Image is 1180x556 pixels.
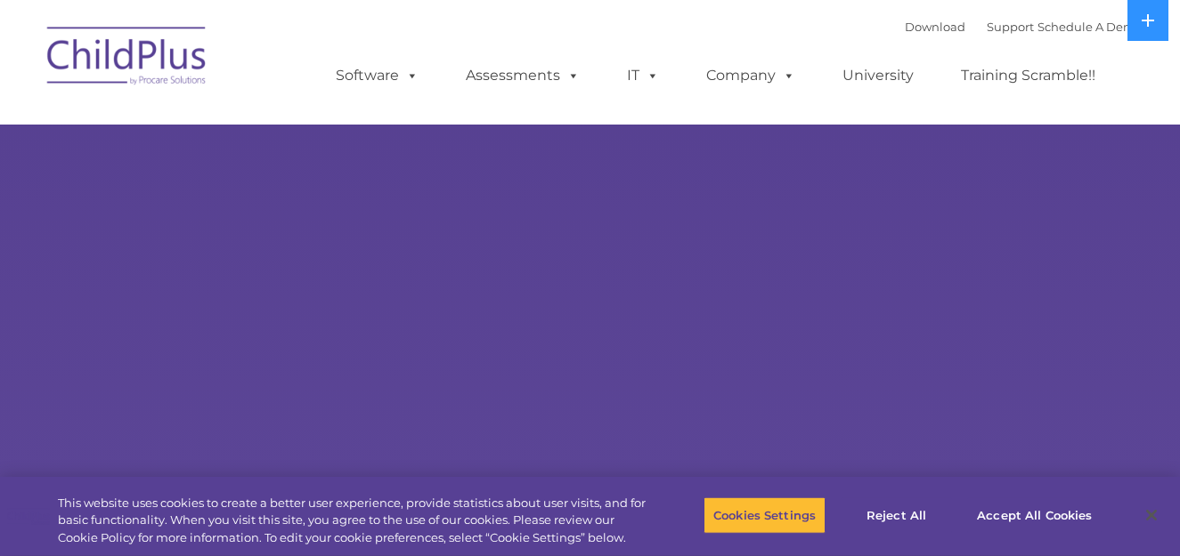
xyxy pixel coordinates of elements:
a: Schedule A Demo [1038,20,1143,34]
div: This website uses cookies to create a better user experience, provide statistics about user visit... [58,495,649,547]
a: Assessments [448,58,598,93]
button: Cookies Settings [704,496,826,534]
a: Company [688,58,813,93]
button: Reject All [841,496,952,534]
a: Download [905,20,965,34]
font: | [905,20,1143,34]
button: Close [1132,496,1171,535]
a: Software [318,58,436,93]
a: Training Scramble!! [943,58,1113,93]
a: Support [987,20,1034,34]
button: Accept All Cookies [967,496,1102,534]
a: University [825,58,932,93]
a: IT [609,58,677,93]
img: ChildPlus by Procare Solutions [38,14,216,103]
